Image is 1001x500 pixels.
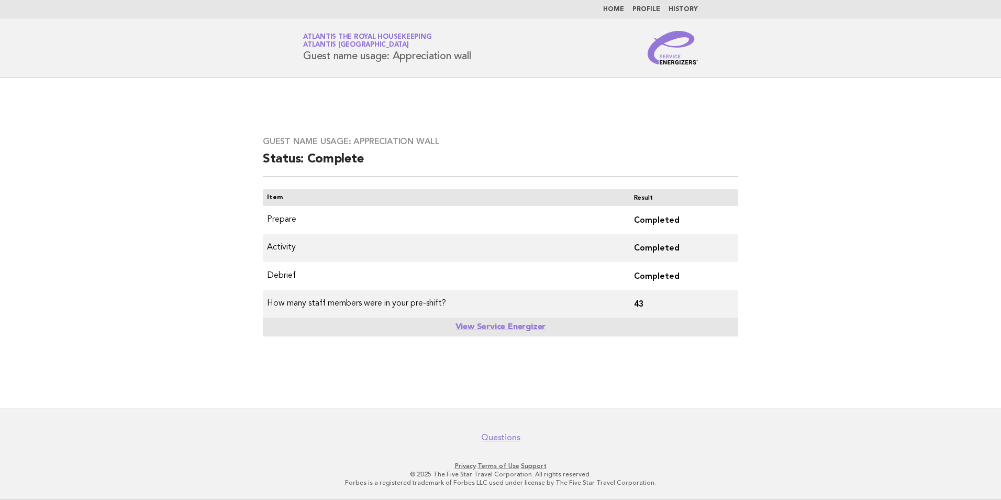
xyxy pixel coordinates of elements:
td: Debrief [263,262,626,290]
td: How many staff members were in your pre-shift? [263,290,626,318]
a: Support [521,462,547,470]
span: Atlantis [GEOGRAPHIC_DATA] [303,42,409,49]
td: Activity [263,234,626,262]
img: Service Energizers [648,31,698,64]
td: Prepare [263,206,626,234]
a: Terms of Use [477,462,519,470]
h1: Guest name usage: Appreciation wall [303,34,471,61]
p: © 2025 The Five Star Travel Corporation. All rights reserved. [180,470,821,479]
td: 43 [626,290,738,318]
a: Questions [481,432,520,443]
p: · · [180,462,821,470]
td: Completed [626,234,738,262]
h3: Guest name usage: Appreciation wall [263,136,738,147]
a: History [669,6,698,13]
a: Profile [632,6,660,13]
th: Item [263,189,626,206]
td: Completed [626,262,738,290]
td: Completed [626,206,738,234]
a: Atlantis the Royal HousekeepingAtlantis [GEOGRAPHIC_DATA] [303,34,431,48]
th: Result [626,189,738,206]
a: Home [603,6,624,13]
p: Forbes is a registered trademark of Forbes LLC used under license by The Five Star Travel Corpora... [180,479,821,487]
a: Privacy [455,462,476,470]
a: View Service Energizer [455,323,546,331]
h2: Status: Complete [263,151,738,177]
